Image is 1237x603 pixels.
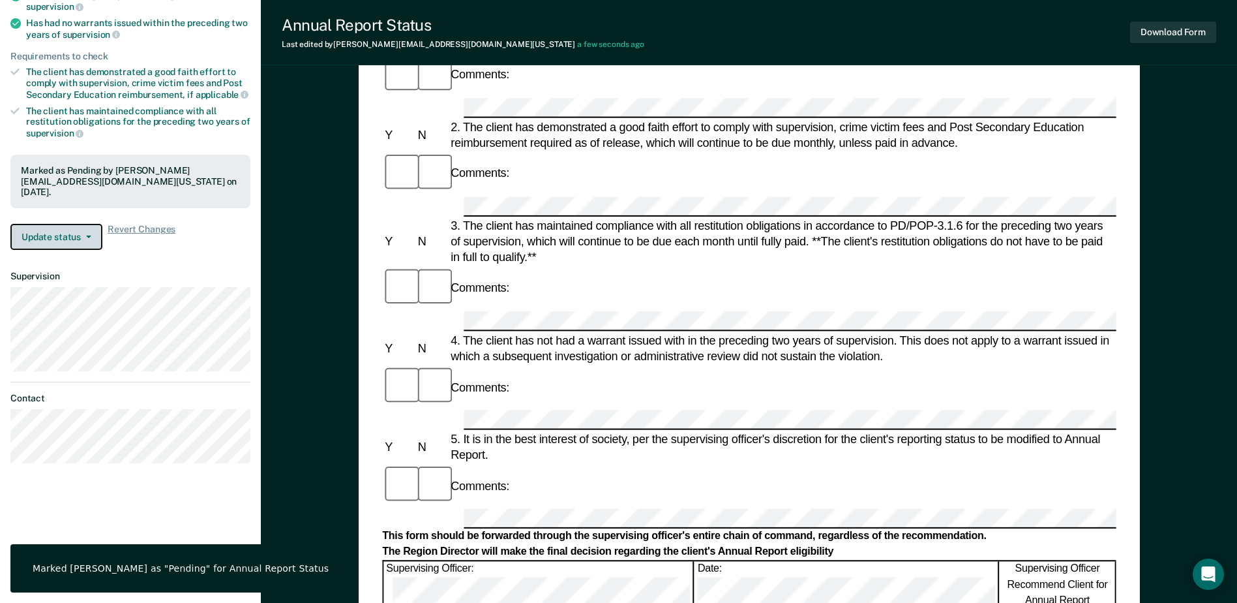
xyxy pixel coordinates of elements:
div: The client has demonstrated a good faith effort to comply with supervision, crime victim fees and... [26,67,250,100]
dt: Contact [10,393,250,404]
div: Marked as Pending by [PERSON_NAME][EMAIL_ADDRESS][DOMAIN_NAME][US_STATE] on [DATE]. [21,165,240,198]
button: Download Form [1130,22,1216,43]
div: Y [382,341,415,356]
span: applicable [196,89,248,100]
span: supervision [26,128,83,138]
div: Open Intercom Messenger [1193,559,1224,590]
div: Comments: [448,281,512,296]
span: a few seconds ago [577,40,644,49]
div: The client has maintained compliance with all restitution obligations for the preceding two years of [26,106,250,139]
div: Has had no warrants issued within the preceding two years of [26,18,250,40]
button: Update status [10,224,102,250]
div: N [415,234,447,249]
div: Marked [PERSON_NAME] as "Pending" for Annual Report Status [33,563,329,574]
div: Y [382,127,415,142]
div: Last edited by [PERSON_NAME][EMAIL_ADDRESS][DOMAIN_NAME][US_STATE] [282,40,644,49]
div: Comments: [448,67,512,82]
div: Comments: [448,478,512,494]
div: Y [382,439,415,455]
div: N [415,341,447,356]
span: supervision [26,1,83,12]
div: 4. The client has not had a warrant issued with in the preceding two years of supervision. This d... [448,333,1116,364]
div: 3. The client has maintained compliance with all restitution obligations in accordance to PD/POP-... [448,218,1116,266]
div: The Region Director will make the final decision regarding the client's Annual Report eligibility [382,546,1116,559]
div: Annual Report Status [282,16,644,35]
dt: Supervision [10,271,250,282]
div: Comments: [448,166,512,181]
div: N [415,127,447,142]
span: supervision [63,29,120,40]
div: N [415,439,447,455]
div: 5. It is in the best interest of society, per the supervising officer's discretion for the client... [448,431,1116,463]
div: Requirements to check [10,51,250,62]
div: 2. The client has demonstrated a good faith effort to comply with supervision, crime victim fees ... [448,119,1116,150]
span: Revert Changes [108,224,175,250]
div: Y [382,234,415,249]
div: Comments: [448,379,512,395]
div: This form should be forwarded through the supervising officer's entire chain of command, regardle... [382,531,1116,544]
